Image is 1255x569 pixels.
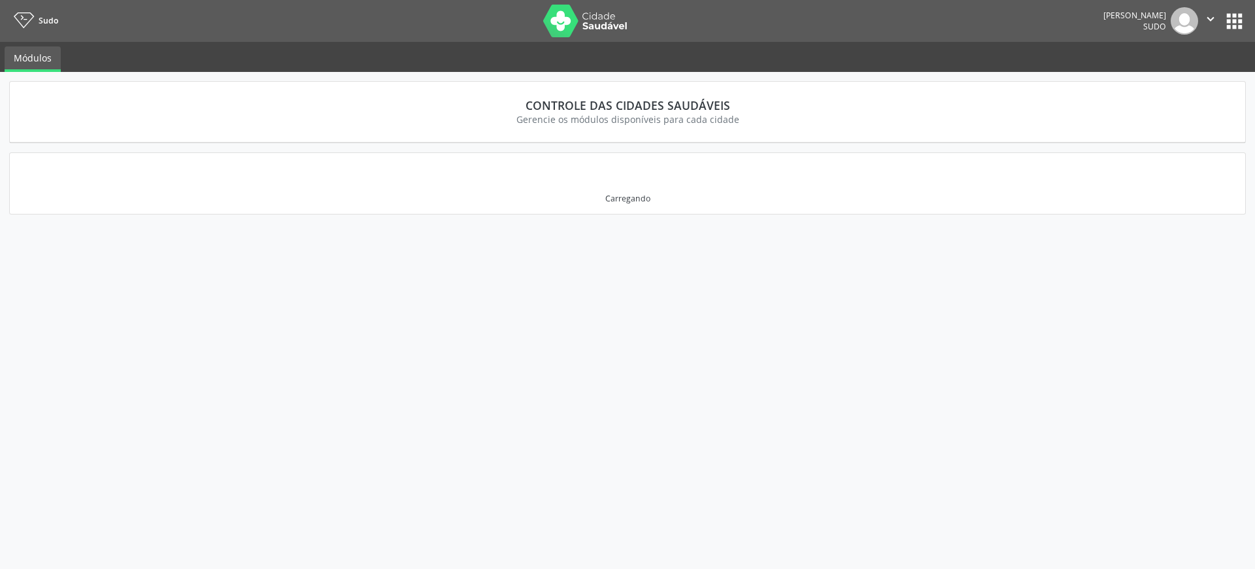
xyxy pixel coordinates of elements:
[28,98,1227,112] div: Controle das Cidades Saudáveis
[1203,12,1218,26] i: 
[1223,10,1246,33] button: apps
[5,46,61,72] a: Módulos
[1103,10,1166,21] div: [PERSON_NAME]
[1171,7,1198,35] img: img
[1198,7,1223,35] button: 
[605,193,650,204] div: Carregando
[39,15,58,26] span: Sudo
[1143,21,1166,32] span: Sudo
[9,10,58,31] a: Sudo
[28,112,1227,126] div: Gerencie os módulos disponíveis para cada cidade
